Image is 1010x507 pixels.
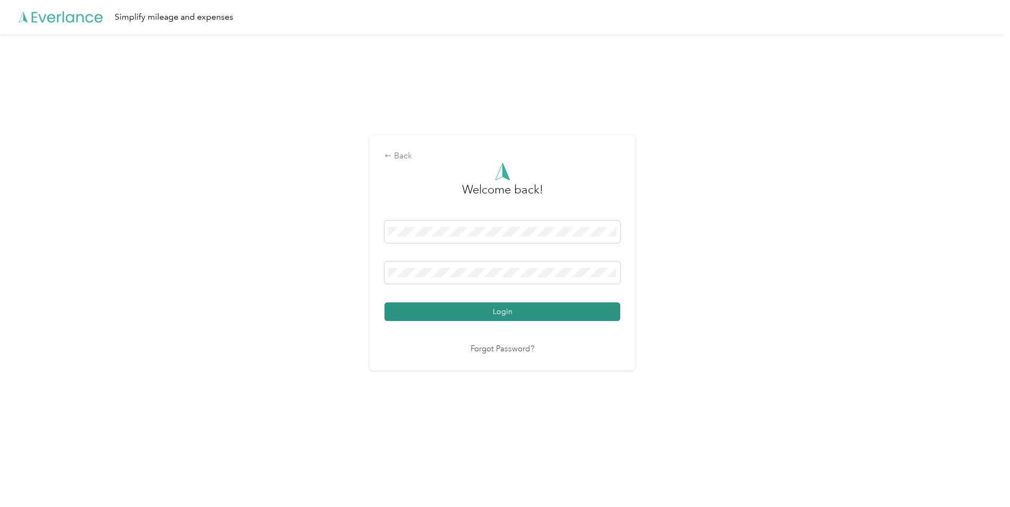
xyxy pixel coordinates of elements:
[384,150,620,163] div: Back
[951,447,1010,507] iframe: Everlance-gr Chat Button Frame
[115,11,233,24] div: Simplify mileage and expenses
[470,343,534,356] a: Forgot Password?
[462,181,543,209] h3: greeting
[384,302,620,321] button: Login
